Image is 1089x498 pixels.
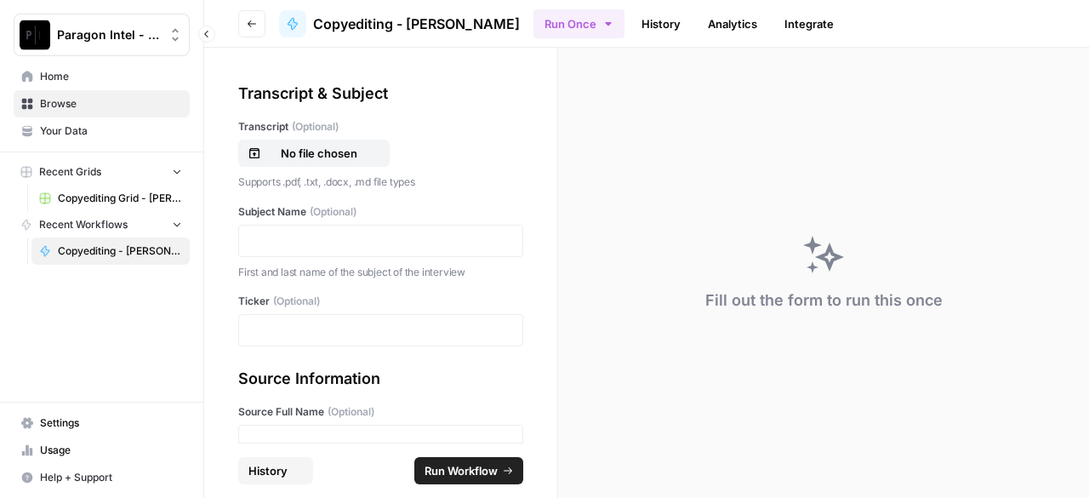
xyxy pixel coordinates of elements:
[238,367,523,391] div: Source Information
[40,443,182,458] span: Usage
[310,204,356,220] span: (Optional)
[40,96,182,112] span: Browse
[14,117,190,145] a: Your Data
[425,462,498,479] span: Run Workflow
[20,20,50,50] img: Paragon Intel - Copyediting Logo
[40,69,182,84] span: Home
[273,294,320,309] span: (Optional)
[631,10,691,37] a: History
[40,470,182,485] span: Help + Support
[238,140,390,167] button: No file chosen
[238,204,523,220] label: Subject Name
[39,217,128,232] span: Recent Workflows
[414,457,523,484] button: Run Workflow
[292,119,339,135] span: (Optional)
[14,14,190,56] button: Workspace: Paragon Intel - Copyediting
[58,191,182,206] span: Copyediting Grid - [PERSON_NAME]
[774,10,844,37] a: Integrate
[313,14,520,34] span: Copyediting - [PERSON_NAME]
[31,238,190,265] a: Copyediting - [PERSON_NAME]
[248,462,288,479] span: History
[238,457,313,484] button: History
[238,404,523,420] label: Source Full Name
[14,63,190,90] a: Home
[238,294,523,309] label: Ticker
[31,185,190,212] a: Copyediting Grid - [PERSON_NAME]
[238,264,523,281] p: First and last name of the subject of the interview
[14,464,190,491] button: Help + Support
[14,159,190,185] button: Recent Grids
[238,174,523,191] p: Supports .pdf, .txt, .docx, .md file types
[57,26,160,43] span: Paragon Intel - Copyediting
[698,10,767,37] a: Analytics
[238,82,523,106] div: Transcript & Subject
[533,9,624,38] button: Run Once
[279,10,520,37] a: Copyediting - [PERSON_NAME]
[14,409,190,437] a: Settings
[14,90,190,117] a: Browse
[705,289,943,312] div: Fill out the form to run this once
[14,437,190,464] a: Usage
[328,404,374,420] span: (Optional)
[40,415,182,431] span: Settings
[265,145,373,162] p: No file chosen
[238,119,523,135] label: Transcript
[40,123,182,139] span: Your Data
[39,164,101,180] span: Recent Grids
[14,212,190,238] button: Recent Workflows
[58,243,182,259] span: Copyediting - [PERSON_NAME]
